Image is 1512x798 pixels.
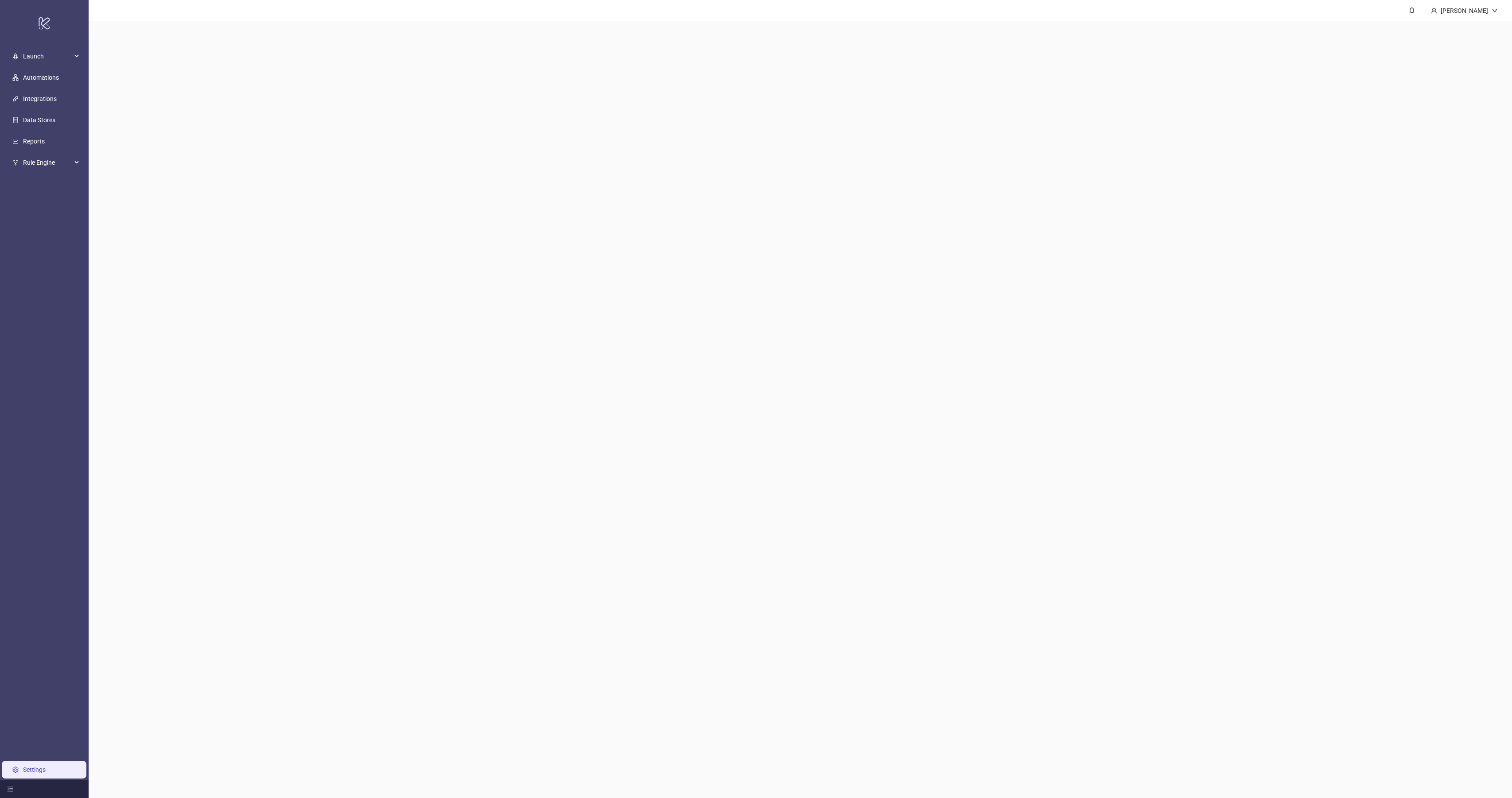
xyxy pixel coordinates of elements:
[23,95,57,102] a: Integrations
[23,47,72,65] span: Launch
[23,154,72,171] span: Rule Engine
[1431,8,1437,14] span: user
[1437,6,1492,15] div: [PERSON_NAME]
[1492,8,1498,14] span: down
[7,786,13,792] span: menu-fold
[23,138,45,145] a: Reports
[23,116,55,124] a: Data Stores
[12,53,19,59] span: rocket
[23,766,46,773] a: Settings
[1409,7,1415,13] span: bell
[23,74,59,81] a: Automations
[12,159,19,166] span: fork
